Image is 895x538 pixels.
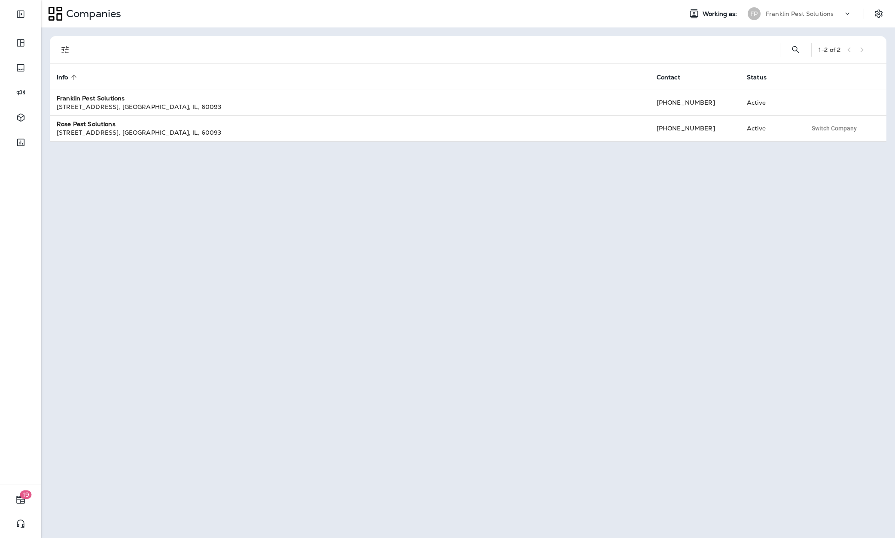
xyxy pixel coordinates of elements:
span: Working as: [703,10,739,18]
span: 19 [20,490,32,499]
span: Info [57,73,79,81]
button: Expand Sidebar [9,6,33,23]
div: [STREET_ADDRESS] , [GEOGRAPHIC_DATA] , IL , 60093 [57,103,643,111]
button: Search Companies [787,41,804,58]
strong: Rose Pest Solutions [57,120,116,128]
span: Info [57,74,68,81]
button: Settings [871,6,886,21]
td: [PHONE_NUMBER] [650,90,740,115]
p: Companies [63,7,121,20]
td: Active [740,90,800,115]
strong: Franklin Pest Solutions [57,94,125,102]
div: FP [748,7,761,20]
p: Franklin Pest Solutions [766,10,834,17]
button: Switch Company [807,122,862,135]
div: [STREET_ADDRESS] , [GEOGRAPHIC_DATA] , IL , 60093 [57,128,643,137]
span: Switch Company [812,125,857,131]
button: Filters [57,41,74,58]
td: [PHONE_NUMBER] [650,115,740,141]
div: 1 - 2 of 2 [819,46,840,53]
span: Contact [657,73,691,81]
span: Status [747,74,767,81]
span: Contact [657,74,680,81]
button: 19 [9,491,33,508]
span: Status [747,73,778,81]
td: Active [740,115,800,141]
